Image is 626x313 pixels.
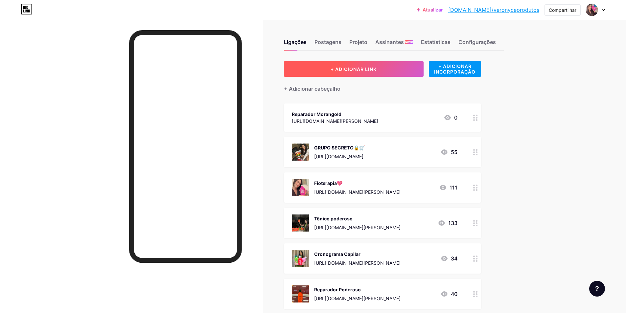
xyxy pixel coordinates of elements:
[421,39,451,45] font: Estatísticas
[314,189,401,195] font: [URL][DOMAIN_NAME][PERSON_NAME]
[549,7,576,13] font: Compartilhar
[314,296,401,301] font: [URL][DOMAIN_NAME][PERSON_NAME]
[405,40,413,44] font: NOVO
[292,111,341,117] font: Reparador Morangold
[292,250,309,267] img: Cronograma Capilar
[292,214,309,232] img: Tônico poderoso
[458,39,496,45] font: Configurações
[331,66,377,72] font: + ADICIONAR LINK
[314,145,365,150] font: GRUPO SECRETO🔒🛒
[284,39,307,45] font: Ligações
[314,216,353,221] font: Tônico poderoso
[292,285,309,302] img: Reparador Poderoso
[451,149,457,155] font: 55
[314,251,360,257] font: Cronograma Capilar
[314,180,342,186] font: Fioterapia💖
[450,184,457,191] font: 111
[292,144,309,161] img: GRUPO SECRETO🔒🛒
[292,118,378,124] font: [URL][DOMAIN_NAME][PERSON_NAME]
[423,7,443,12] font: Atualizar
[284,85,340,92] font: + Adicionar cabeçalho
[292,179,309,196] img: Fioterapia💖
[586,4,598,16] img: nrfsg7np
[314,154,363,159] font: [URL][DOMAIN_NAME]
[375,39,404,45] font: Assinantes
[454,114,457,121] font: 0
[349,39,367,45] font: Projeto
[448,220,457,226] font: 133
[314,260,401,266] font: [URL][DOMAIN_NAME][PERSON_NAME]
[451,291,457,297] font: 40
[448,6,539,14] a: [DOMAIN_NAME]/veronyceprodutos
[434,63,475,75] font: + ADICIONAR INCORPORAÇÃO
[284,61,424,77] button: + ADICIONAR LINK
[314,225,401,230] font: [URL][DOMAIN_NAME][PERSON_NAME]
[314,39,341,45] font: Postagens
[314,287,361,292] font: Reparador Poderoso
[451,255,457,262] font: 34
[448,7,539,13] font: [DOMAIN_NAME]/veronyceprodutos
